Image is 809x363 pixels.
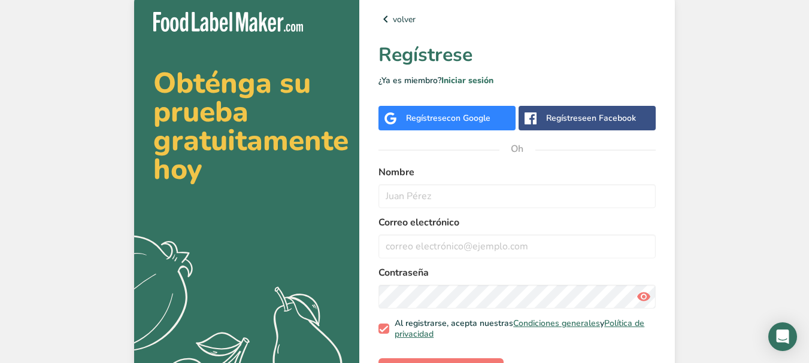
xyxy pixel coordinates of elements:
font: ¿Ya es miembro? [378,75,441,86]
font: Oh [511,142,523,155]
font: Contraseña [378,266,429,279]
font: Al registrarse, acepta nuestras [395,318,513,329]
div: Open Intercom Messenger [768,322,797,351]
font: Nombre [378,166,414,179]
font: prueba gratuitamente [153,92,349,160]
font: y [600,318,604,329]
font: en Facebook [587,112,636,124]
font: hoy [153,150,202,189]
font: Obténga su [153,63,311,103]
a: Condiciones generales [513,318,600,329]
input: correo electrónico@ejemplo.com [378,234,656,258]
font: Correo electrónico [378,216,459,229]
a: volver [378,12,656,26]
font: Regístrese [546,112,587,124]
font: Regístrese [406,112,447,124]
font: Regístrese [378,42,472,68]
img: Fabricante de etiquetas para alimentos [153,12,303,32]
a: Política de privacidad [395,318,644,340]
a: Iniciar sesión [441,75,493,86]
font: volver [393,14,416,25]
input: Juan Pérez [378,184,656,208]
font: con Google [447,112,490,124]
